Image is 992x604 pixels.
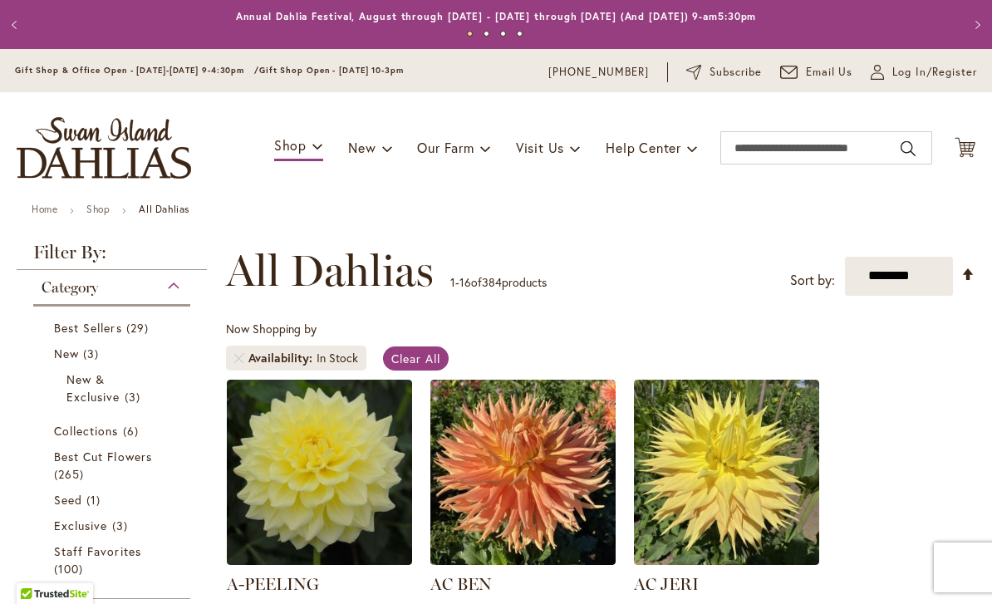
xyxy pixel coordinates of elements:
span: Exclusive [54,518,107,533]
a: Log In/Register [871,64,977,81]
span: New [348,139,376,156]
span: 29 [126,319,153,336]
a: Shop [86,203,110,215]
span: 3 [112,517,132,534]
a: A-PEELING [227,574,319,594]
a: [PHONE_NUMBER] [548,64,649,81]
span: Collections [54,423,119,439]
span: Best Sellers [54,320,122,336]
span: All Dahlias [226,246,434,296]
span: Gift Shop & Office Open - [DATE]-[DATE] 9-4:30pm / [15,65,259,76]
span: Email Us [806,64,853,81]
span: Staff Favorites [54,543,141,559]
a: Clear All [383,346,449,371]
a: A-Peeling [227,552,412,568]
img: AC BEN [430,380,616,565]
span: 100 [54,560,87,577]
a: Seed [54,491,174,508]
button: 3 of 4 [500,31,506,37]
a: Annual Dahlia Festival, August through [DATE] - [DATE] through [DATE] (And [DATE]) 9-am5:30pm [236,10,757,22]
span: Category [42,278,98,297]
div: In Stock [317,350,358,366]
span: New [54,346,79,361]
a: Home [32,203,57,215]
p: - of products [450,269,547,296]
span: 3 [125,388,145,405]
button: 2 of 4 [484,31,489,37]
a: Remove Availability In Stock [234,353,244,363]
button: Next [959,8,992,42]
span: Clear All [391,351,440,366]
a: Staff Favorites [54,543,174,577]
span: 16 [459,274,471,290]
strong: All Dahlias [139,203,189,215]
span: Best Cut Flowers [54,449,152,464]
a: Subscribe [686,64,762,81]
img: A-Peeling [227,380,412,565]
span: Now Shopping by [226,321,317,336]
strong: Filter By: [17,243,207,270]
span: Help Center [606,139,681,156]
span: 265 [54,465,88,483]
span: Log In/Register [892,64,977,81]
a: Collections [54,422,174,439]
span: 1 [86,491,105,508]
button: 1 of 4 [467,31,473,37]
a: Best Cut Flowers [54,448,174,483]
span: Seed [54,492,82,508]
a: AC BEN [430,574,492,594]
span: 1 [450,274,455,290]
span: Our Farm [417,139,474,156]
a: AC BEN [430,552,616,568]
a: store logo [17,117,191,179]
button: 4 of 4 [517,31,523,37]
a: New [54,345,174,362]
a: AC Jeri [634,552,819,568]
a: Best Sellers [54,319,174,336]
span: 3 [83,345,103,362]
a: Email Us [780,64,853,81]
img: AC Jeri [634,380,819,565]
a: AC JERI [634,574,699,594]
span: Gift Shop Open - [DATE] 10-3pm [259,65,404,76]
span: Availability [248,350,317,366]
span: Shop [274,136,307,154]
a: New &amp; Exclusive [66,371,161,405]
iframe: Launch Accessibility Center [12,545,59,592]
span: New & Exclusive [66,371,120,405]
a: Exclusive [54,517,174,534]
span: Subscribe [710,64,762,81]
span: 384 [482,274,502,290]
span: Visit Us [516,139,564,156]
label: Sort by: [790,265,835,296]
span: 6 [123,422,143,439]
